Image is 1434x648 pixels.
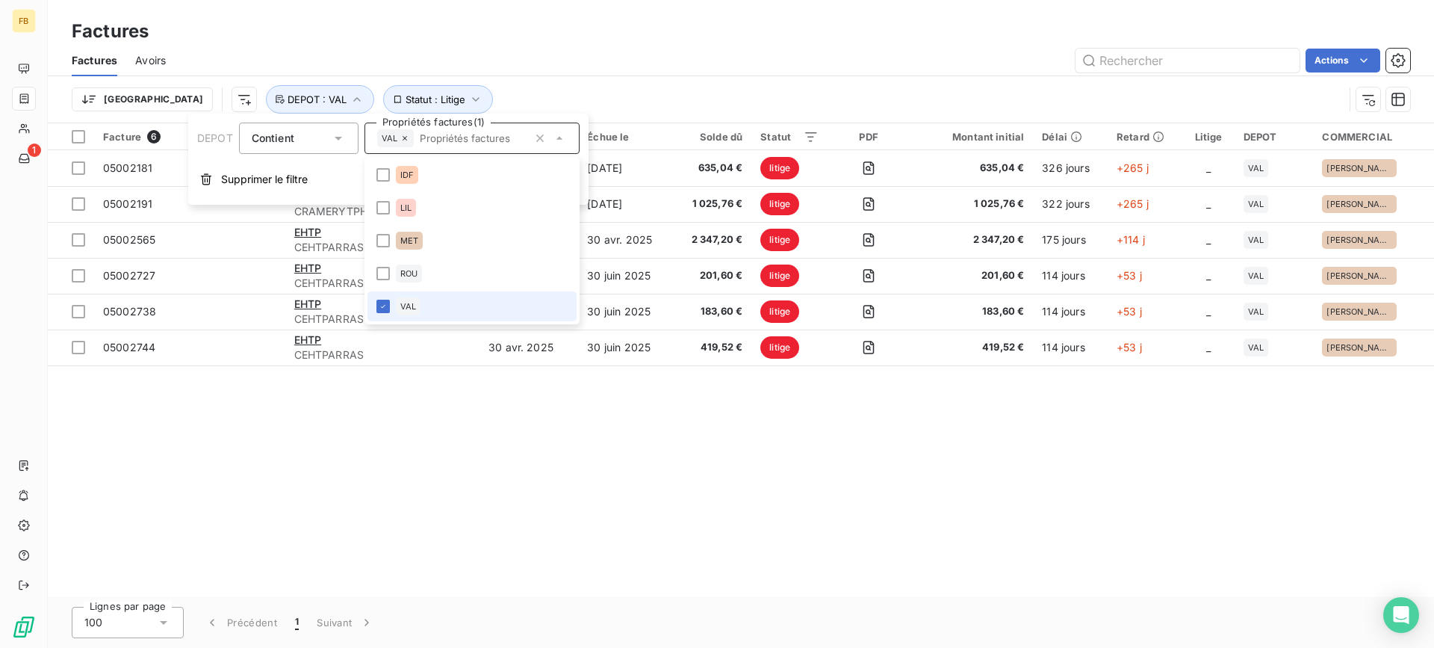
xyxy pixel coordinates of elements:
[1042,131,1099,143] div: Délai
[12,9,36,33] div: FB
[1033,330,1108,365] td: 114 jours
[400,302,416,311] span: VAL
[414,132,528,145] input: Propriétés factures
[836,131,901,143] div: PDF
[479,330,578,365] td: 30 avr. 2025
[1248,271,1264,280] span: VAL
[400,236,418,245] span: MET
[1248,200,1264,209] span: VAL
[400,170,414,179] span: IDF
[1206,269,1211,282] span: _
[760,265,799,287] span: litige
[72,53,117,68] span: Factures
[28,144,41,157] span: 1
[1117,131,1173,143] div: Retard
[919,197,1025,212] span: 1 025,76 €
[103,305,156,318] span: 05002738
[1075,49,1300,72] input: Rechercher
[1248,164,1264,173] span: VAL
[682,131,743,143] div: Solde dû
[294,348,471,362] span: CEHTPARRAS
[1206,233,1211,246] span: _
[760,157,799,179] span: litige
[288,93,347,105] span: DEPOT : VAL
[587,131,663,143] div: Échue le
[294,333,322,346] span: EHTP
[1033,186,1108,222] td: 322 jours
[84,615,102,630] span: 100
[295,615,299,630] span: 1
[1244,131,1305,143] div: DEPOT
[196,607,286,638] button: Précédent
[1326,200,1392,209] span: [PERSON_NAME]
[919,232,1025,247] span: 2 347,20 €
[682,232,743,247] span: 2 347,20 €
[1326,164,1392,173] span: [PERSON_NAME]
[578,222,672,258] td: 30 avr. 2025
[919,161,1025,176] span: 635,04 €
[1206,161,1211,174] span: _
[1033,222,1108,258] td: 175 jours
[682,161,743,176] span: 635,04 €
[12,146,35,170] a: 1
[1117,197,1149,210] span: +265 j
[103,161,152,174] span: 05002181
[1326,235,1392,244] span: [PERSON_NAME]
[1322,131,1425,143] div: COMMERCIAL
[294,297,322,310] span: EHTP
[919,304,1025,319] span: 183,60 €
[188,163,589,196] button: Supprimer le filtre
[1117,269,1142,282] span: +53 j
[135,53,166,68] span: Avoirs
[103,197,152,210] span: 05002191
[760,336,799,359] span: litige
[294,312,471,327] span: CEHTPARRAS
[103,269,155,282] span: 05002727
[919,340,1025,355] span: 419,52 €
[578,258,672,294] td: 30 juin 2025
[294,276,471,291] span: CEHTPARRAS
[12,615,36,639] img: Logo LeanPay
[72,87,213,111] button: [GEOGRAPHIC_DATA]
[1191,131,1225,143] div: Litige
[1326,271,1392,280] span: [PERSON_NAME]
[383,85,493,114] button: Statut : Litige
[1206,197,1211,210] span: _
[919,131,1025,143] div: Montant initial
[578,186,672,222] td: [DATE]
[252,132,294,144] span: Contient
[221,172,308,187] span: Supprimer le filtre
[1326,343,1392,352] span: [PERSON_NAME]
[578,330,672,365] td: 30 juin 2025
[1117,341,1142,354] span: +53 j
[919,268,1025,283] span: 201,60 €
[1033,258,1108,294] td: 114 jours
[400,203,412,212] span: LIL
[578,150,672,186] td: [DATE]
[294,240,471,255] span: CEHTPARRAS
[682,268,743,283] span: 201,60 €
[682,304,743,319] span: 183,60 €
[1248,343,1264,352] span: VAL
[760,300,799,323] span: litige
[72,18,149,45] h3: Factures
[406,93,465,105] span: Statut : Litige
[1383,597,1419,633] div: Open Intercom Messenger
[103,131,141,143] span: Facture
[286,607,308,638] button: 1
[147,130,161,144] span: 6
[682,197,743,212] span: 1 025,76 €
[308,607,383,638] button: Suivant
[1117,305,1142,318] span: +53 j
[103,233,155,246] span: 05002565
[760,193,799,215] span: litige
[400,269,418,278] span: ROU
[382,134,397,143] span: VAL
[1206,341,1211,354] span: _
[294,204,471,219] span: CRAMERYTPH
[1248,307,1264,316] span: VAL
[682,340,743,355] span: 419,52 €
[760,131,818,143] div: Statut
[1206,305,1211,318] span: _
[1033,294,1108,330] td: 114 jours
